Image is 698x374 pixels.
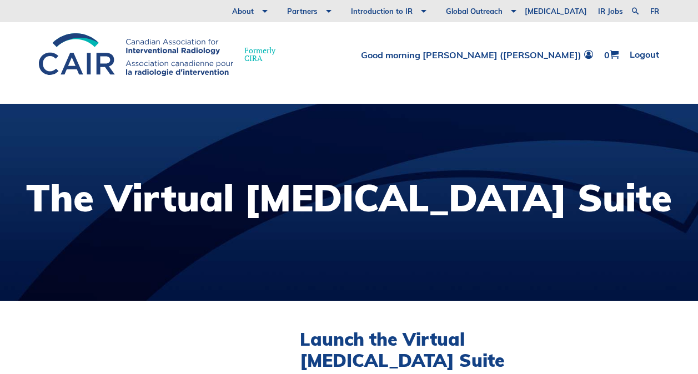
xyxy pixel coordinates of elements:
[244,47,275,62] span: Formerly CIRA
[630,50,659,59] a: Logout
[604,50,619,59] a: 0
[26,179,672,216] h1: The Virtual [MEDICAL_DATA] Suite
[300,328,576,371] h2: Launch the Virtual [MEDICAL_DATA] Suite
[650,8,659,15] a: fr
[39,33,233,76] img: CIRA
[39,33,287,76] a: FormerlyCIRA
[361,50,593,59] a: Good morning [PERSON_NAME] ([PERSON_NAME])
